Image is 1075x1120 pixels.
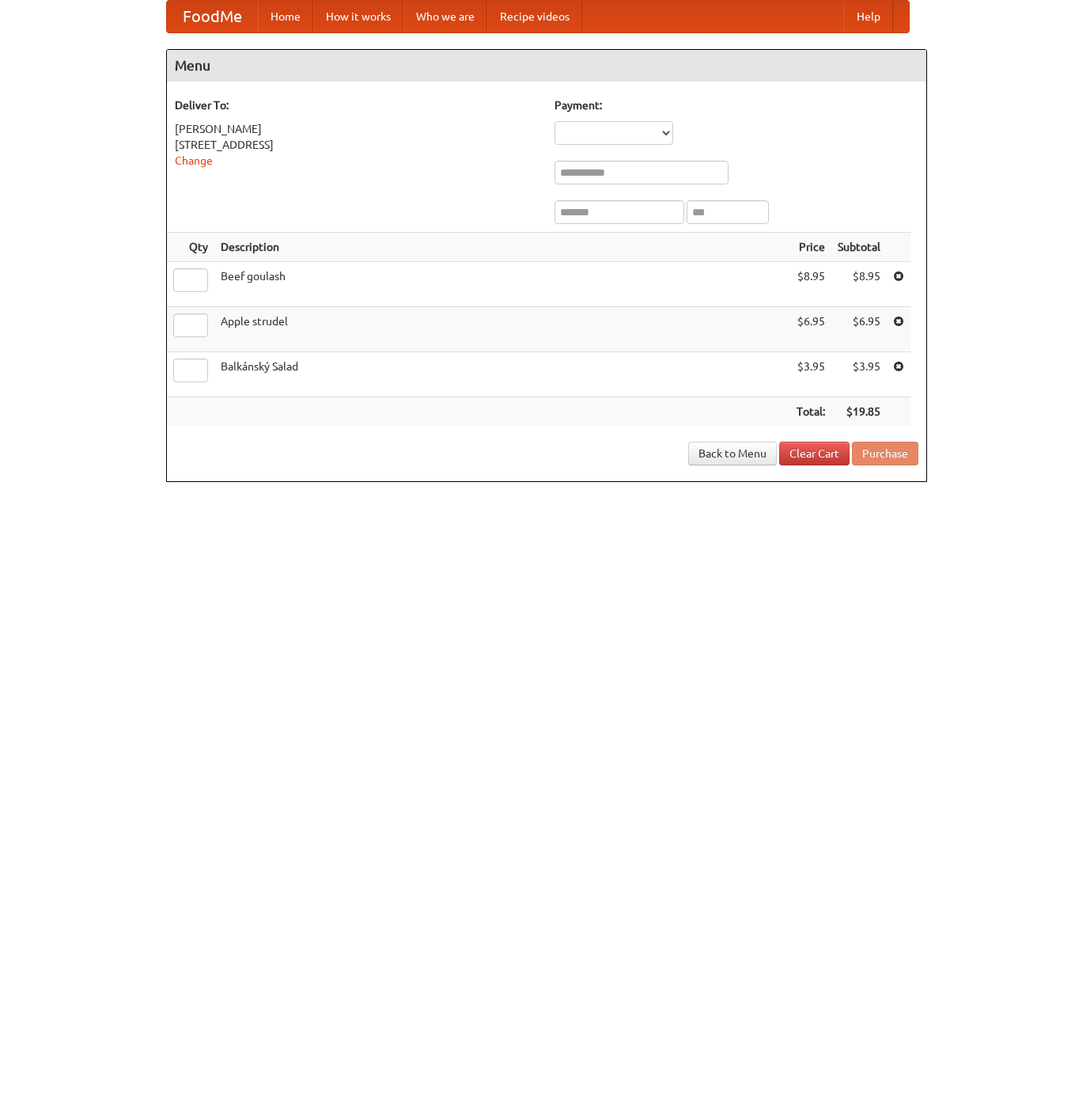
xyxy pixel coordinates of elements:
[175,97,539,113] h5: Deliver To:
[167,50,926,82] h4: Menu
[831,262,887,307] td: $8.95
[831,307,887,352] td: $6.95
[175,121,539,137] div: [PERSON_NAME]
[688,442,777,465] a: Back to Menu
[852,442,918,465] button: Purchase
[214,233,790,262] th: Description
[790,352,831,397] td: $3.95
[214,307,790,352] td: Apple strudel
[175,154,213,167] a: Change
[214,352,790,397] td: Balkánský Salad
[487,1,582,32] a: Recipe videos
[214,262,790,307] td: Beef goulash
[258,1,313,32] a: Home
[831,233,887,262] th: Subtotal
[175,137,539,153] div: [STREET_ADDRESS]
[555,97,918,113] h5: Payment:
[779,442,850,465] a: Clear Cart
[790,397,831,427] th: Total:
[313,1,403,32] a: How it works
[167,1,258,32] a: FoodMe
[403,1,487,32] a: Who we are
[844,1,893,32] a: Help
[790,307,831,352] td: $6.95
[831,352,887,397] td: $3.95
[790,233,831,262] th: Price
[831,397,887,427] th: $19.85
[167,233,214,262] th: Qty
[790,262,831,307] td: $8.95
